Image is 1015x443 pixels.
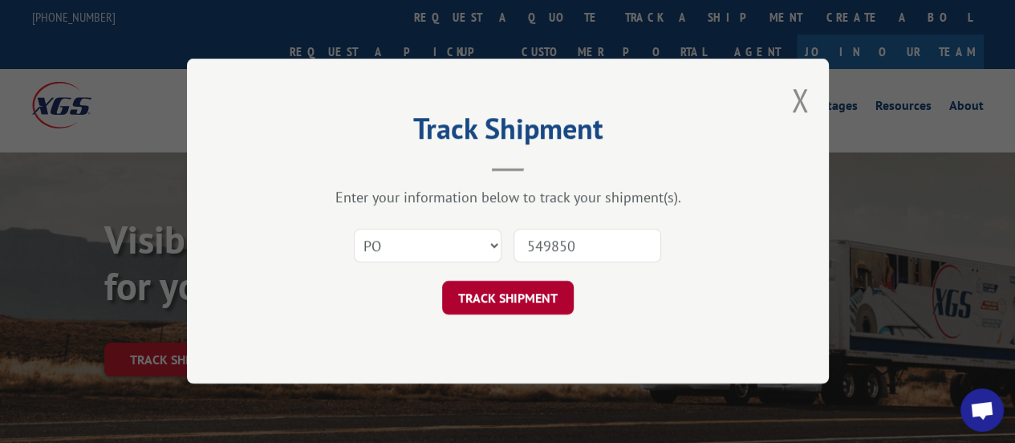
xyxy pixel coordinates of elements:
button: Close modal [791,79,809,121]
div: Open chat [960,388,1004,432]
div: Enter your information below to track your shipment(s). [267,189,749,207]
button: TRACK SHIPMENT [442,282,574,315]
h2: Track Shipment [267,117,749,148]
input: Number(s) [514,230,661,263]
